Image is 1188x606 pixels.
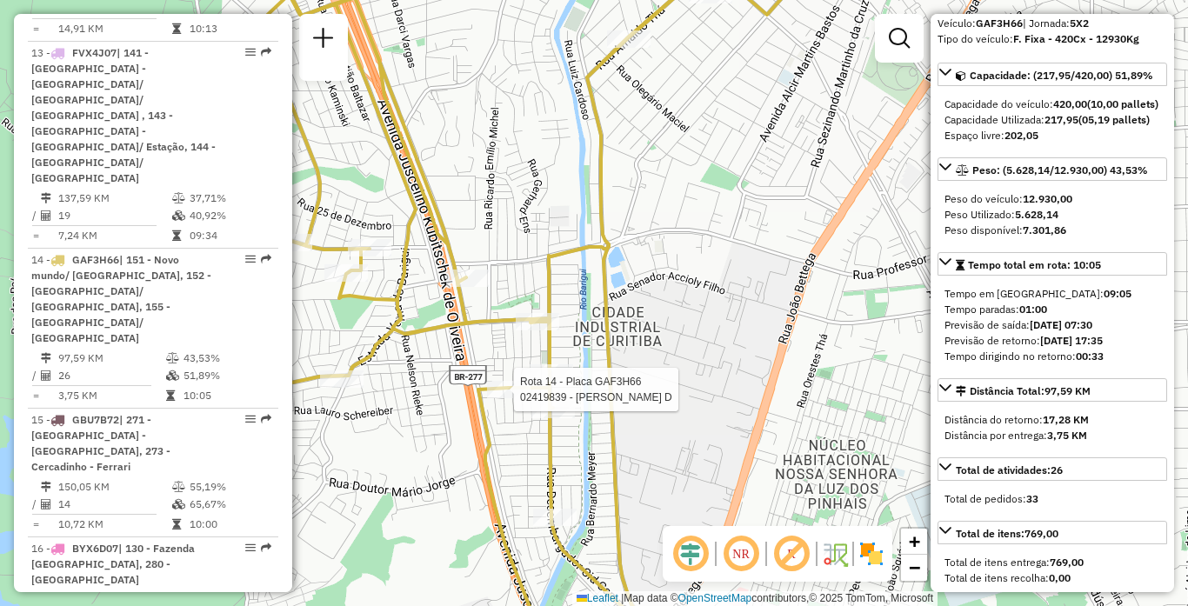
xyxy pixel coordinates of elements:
div: Total de itens: [956,526,1058,542]
span: Tempo total em rota: 10:05 [968,258,1101,271]
strong: [DATE] 07:30 [1030,318,1092,331]
td: 3,75 KM [57,387,165,404]
strong: [DATE] 17:35 [1040,334,1103,347]
span: Exibir rótulo [771,533,812,575]
span: Ocultar NR [720,533,762,575]
td: / [31,207,40,224]
a: OpenStreetMap [678,592,752,604]
td: 55,19% [189,478,271,496]
i: Total de Atividades [41,499,51,509]
span: 97,59 KM [1045,384,1091,397]
div: Previsão de retorno: [944,333,1160,349]
span: | Jornada: [1023,17,1089,30]
span: | 141 - [GEOGRAPHIC_DATA] - [GEOGRAPHIC_DATA]/ [GEOGRAPHIC_DATA]/ [GEOGRAPHIC_DATA] , 143 - [GEOG... [31,46,216,184]
span: + [909,530,920,552]
strong: 769,00 [1050,556,1084,569]
span: BYX6D07 [72,542,118,555]
em: Rota exportada [261,543,271,553]
span: 16 - [31,542,195,586]
strong: 09:05 [1104,287,1131,300]
i: Distância Total [41,193,51,203]
a: Zoom in [901,529,927,555]
div: Espaço livre: [944,128,1160,143]
strong: 5X2 [1070,17,1089,30]
i: % de utilização da cubagem [172,210,185,221]
strong: 17,28 KM [1043,413,1089,426]
strong: GAF3H66 [976,17,1023,30]
strong: F. Fixa - 420Cx - 12930Kg [1013,32,1139,45]
strong: 3,75 KM [1047,429,1087,442]
td: = [31,387,40,404]
i: Tempo total em rota [172,230,181,241]
span: Capacidade: (217,95/420,00) 51,89% [970,69,1153,82]
a: Zoom out [901,555,927,581]
td: / [31,367,40,384]
div: Peso Utilizado: [944,207,1160,223]
div: Distância Total:97,59 KM [938,405,1167,450]
span: Peso: (5.628,14/12.930,00) 43,53% [972,163,1148,176]
td: 7,24 KM [57,227,171,244]
a: Leaflet [577,592,618,604]
strong: 5.628,14 [1015,208,1058,221]
div: Total de itens:769,00 [938,548,1167,593]
div: Total de itens recolha: [944,570,1160,586]
img: Exibir/Ocultar setores [858,540,885,568]
td: 65,67% [189,496,271,513]
strong: (05,19 pallets) [1078,113,1150,126]
div: Capacidade: (217,95/420,00) 51,89% [938,90,1167,150]
em: Opções [245,414,256,424]
strong: 01:00 [1019,303,1047,316]
td: 137,59 KM [57,190,171,207]
a: Nova sessão e pesquisa [306,21,341,60]
span: Ocultar deslocamento [670,533,711,575]
i: Tempo total em rota [166,390,175,401]
a: Exibir filtros [882,21,917,56]
span: | [621,592,624,604]
strong: 420,00 [1053,97,1087,110]
td: 37,71% [189,190,271,207]
span: | 130 - Fazenda [GEOGRAPHIC_DATA], 280 - [GEOGRAPHIC_DATA] [31,542,195,586]
span: 15 - [31,413,170,473]
i: Total de Atividades [41,210,51,221]
div: Tempo paradas: [944,302,1160,317]
strong: 202,05 [1004,129,1038,142]
div: Distância Total: [956,383,1091,399]
span: 13 - [31,46,216,184]
a: Distância Total:97,59 KM [938,378,1167,402]
em: Opções [245,254,256,264]
a: Total de itens:769,00 [938,521,1167,544]
a: Capacidade: (217,95/420,00) 51,89% [938,63,1167,86]
span: 14 - [31,253,211,344]
i: Distância Total [41,353,51,363]
td: 150,05 KM [57,478,171,496]
i: Distância Total [41,482,51,492]
i: % de utilização do peso [172,482,185,492]
strong: 769,00 [1024,527,1058,540]
span: | 151 - Novo mundo/ [GEOGRAPHIC_DATA], 152 - [GEOGRAPHIC_DATA]/ [GEOGRAPHIC_DATA], 155 - [GEOGRAP... [31,253,211,344]
td: 09:34 [189,227,271,244]
td: = [31,20,40,37]
span: − [909,556,920,578]
em: Opções [245,47,256,57]
div: Distância do retorno: [944,412,1160,428]
td: 10:13 [189,20,271,37]
i: % de utilização da cubagem [166,370,179,381]
div: Capacidade do veículo: [944,97,1160,112]
strong: 00:33 [1076,350,1104,363]
strong: (10,00 pallets) [1087,97,1158,110]
strong: 7.301,86 [1023,223,1066,236]
div: Capacidade Utilizada: [944,112,1160,128]
td: = [31,516,40,533]
span: GBU7B72 [72,413,119,426]
div: Veículo: [938,16,1167,31]
div: Total de itens entrega: [944,555,1160,570]
i: Tempo total em rota [172,23,181,34]
div: Distância por entrega: [944,428,1160,443]
td: 10:05 [183,387,270,404]
td: 51,89% [183,367,270,384]
div: Peso disponível: [944,223,1160,238]
div: Peso: (5.628,14/12.930,00) 43,53% [938,184,1167,245]
div: Tempo total em rota: 10:05 [938,279,1167,371]
div: Tempo em [GEOGRAPHIC_DATA]: [944,286,1160,302]
td: 43,53% [183,350,270,367]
